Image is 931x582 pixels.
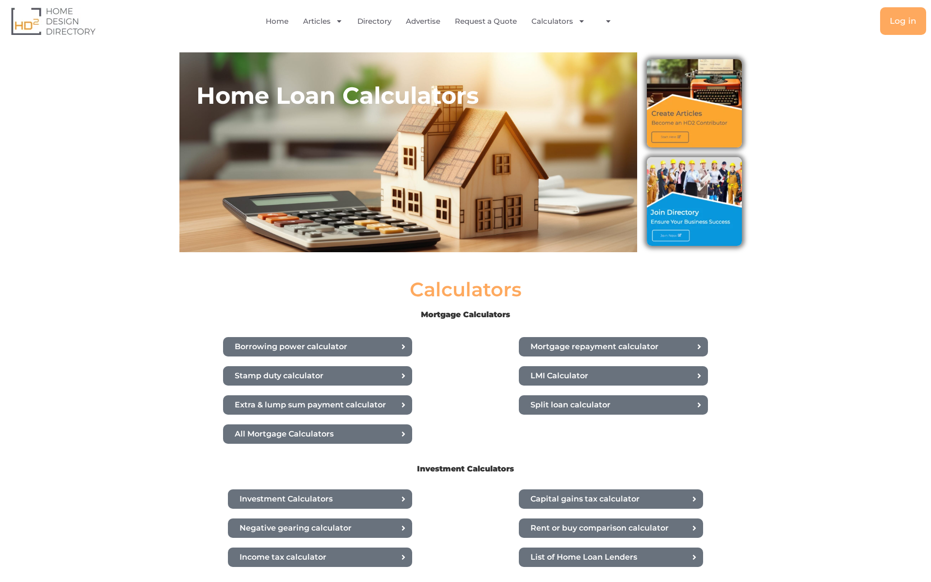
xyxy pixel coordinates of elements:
[235,401,386,409] span: Extra & lump sum payment calculator
[530,524,669,532] span: Rent or buy comparison calculator
[223,395,412,415] a: Extra & lump sum payment calculator
[410,280,522,299] h2: Calculators
[519,337,708,356] a: Mortgage repayment calculator
[235,372,323,380] span: Stamp duty calculator
[228,548,412,567] a: Income tax calculator
[530,401,610,409] span: Split loan calculator
[240,495,333,503] span: Investment Calculators
[519,366,708,386] a: LMI Calculator
[228,489,412,509] a: Investment Calculators
[357,10,391,32] a: Directory
[530,495,640,503] span: Capital gains tax calculator
[519,518,703,538] a: Rent or buy comparison calculator
[240,553,326,561] span: Income tax calculator
[223,337,412,356] a: Borrowing power calculator
[235,343,347,351] span: Borrowing power calculator
[890,17,916,25] span: Log in
[530,343,658,351] span: Mortgage repayment calculator
[240,524,352,532] span: Negative gearing calculator
[266,10,289,32] a: Home
[235,430,334,438] span: All Mortgage Calculators
[647,59,742,147] img: Create Articles
[196,81,637,110] h2: Home Loan Calculators
[406,10,440,32] a: Advertise
[530,553,637,561] span: List of Home Loan Lenders
[228,518,412,538] a: Negative gearing calculator
[530,372,588,380] span: LMI Calculator
[223,424,412,444] a: All Mortgage Calculators
[647,157,742,245] img: Join Directory
[519,548,703,567] a: List of Home Loan Lenders
[189,10,696,32] nav: Menu
[519,489,703,509] a: Capital gains tax calculator
[223,366,412,386] a: Stamp duty calculator
[303,10,343,32] a: Articles
[417,464,514,473] b: Investment Calculators
[455,10,517,32] a: Request a Quote
[421,310,510,319] b: Mortgage Calculators
[519,395,708,415] a: Split loan calculator
[531,10,585,32] a: Calculators
[880,7,926,35] a: Log in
